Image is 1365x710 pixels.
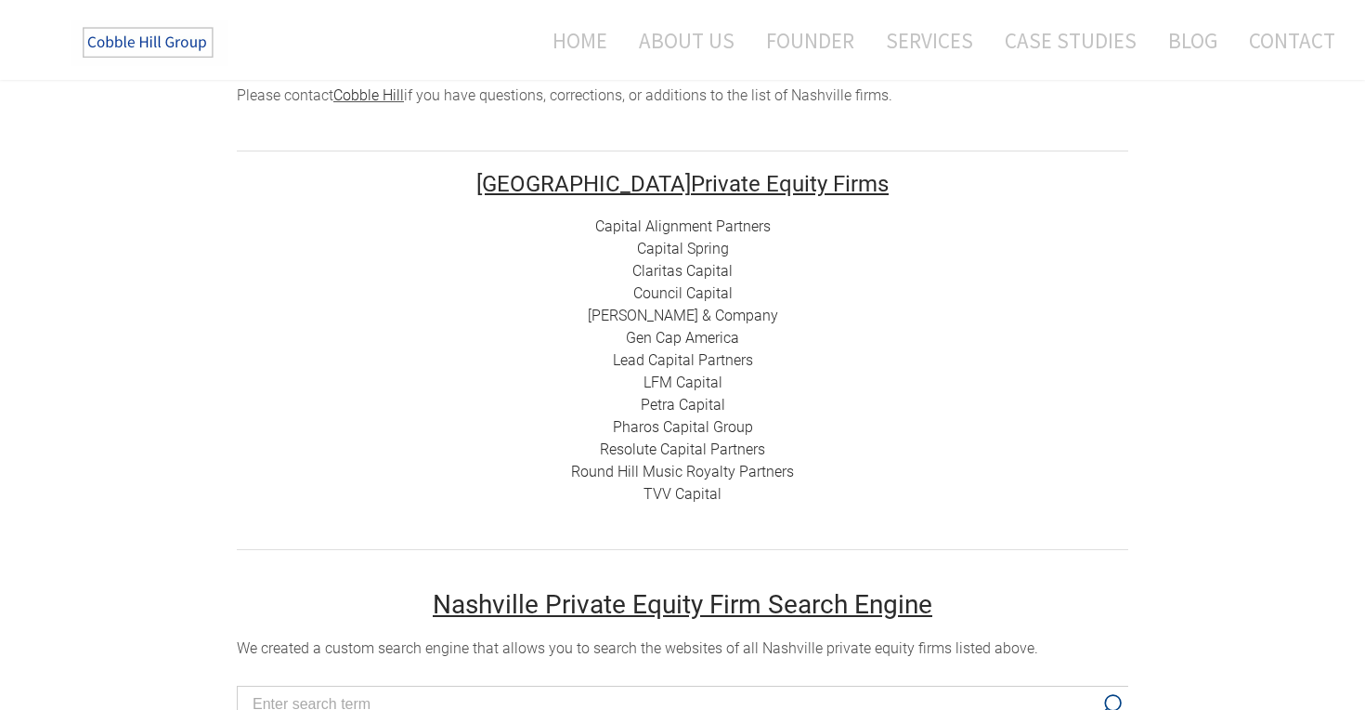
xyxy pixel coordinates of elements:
[237,638,1128,660] div: ​We created a custom search engine that allows you to search the websites of all Nashville privat...
[237,86,892,104] span: Please contact if you have questions, corrections, or additions to the list of Nashville firms.
[600,440,765,458] a: Resolute Capital Partners
[991,16,1150,65] a: Case Studies
[613,418,753,436] a: Pharos Capital Group
[71,20,228,66] img: The Cobble Hill Group LLC
[637,240,729,257] a: Capital Spring
[571,463,794,480] a: Round Hill Music Royalty Partners
[613,351,753,369] a: Lead Capital Partners
[643,485,721,503] a: TVV Capital
[872,16,987,65] a: Services
[1154,16,1231,65] a: Blog
[476,171,691,197] font: [GEOGRAPHIC_DATA]
[752,16,868,65] a: Founder
[476,171,889,197] font: Private Equity Firms
[433,589,932,620] u: Nashville Private Equity Firm Search Engine
[333,86,404,104] a: Cobble Hill
[641,396,725,414] a: Petra Capital
[625,16,748,65] a: About Us
[643,374,722,391] a: LFM Capital
[588,307,778,324] a: [PERSON_NAME] & Company
[626,329,739,347] a: Gen Cap America
[1235,16,1335,65] a: Contact
[633,284,733,302] a: Council Capital
[632,262,733,280] a: Claritas Capital
[595,217,771,235] a: Capital Alignment Partners
[525,16,621,65] a: Home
